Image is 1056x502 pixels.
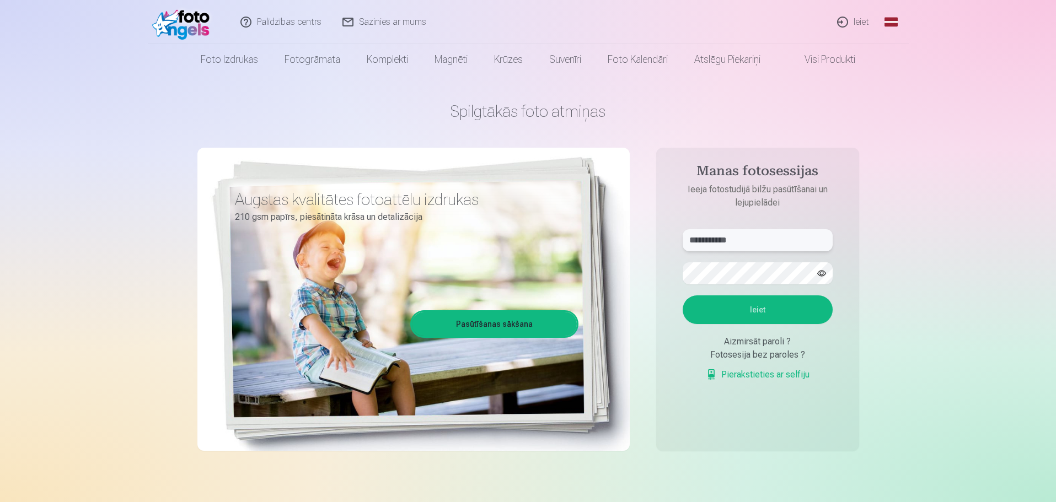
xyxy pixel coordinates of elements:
[706,368,810,381] a: Pierakstieties ar selfiju
[683,348,833,361] div: Fotosesija bez paroles ?
[412,312,577,336] a: Pasūtīšanas sākšana
[235,190,570,209] h3: Augstas kvalitātes fotoattēlu izdrukas
[774,44,869,75] a: Visi produkti
[681,44,774,75] a: Atslēgu piekariņi
[672,163,844,183] h4: Manas fotosessijas
[353,44,421,75] a: Komplekti
[235,209,570,225] p: 210 gsm papīrs, piesātināta krāsa un detalizācija
[683,335,833,348] div: Aizmirsāt paroli ?
[672,183,844,209] p: Ieeja fotostudijā bilžu pasūtīšanai un lejupielādei
[197,101,859,121] h1: Spilgtākās foto atmiņas
[152,4,216,40] img: /fa1
[421,44,481,75] a: Magnēti
[481,44,536,75] a: Krūzes
[187,44,271,75] a: Foto izdrukas
[536,44,594,75] a: Suvenīri
[594,44,681,75] a: Foto kalendāri
[271,44,353,75] a: Fotogrāmata
[683,295,833,324] button: Ieiet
